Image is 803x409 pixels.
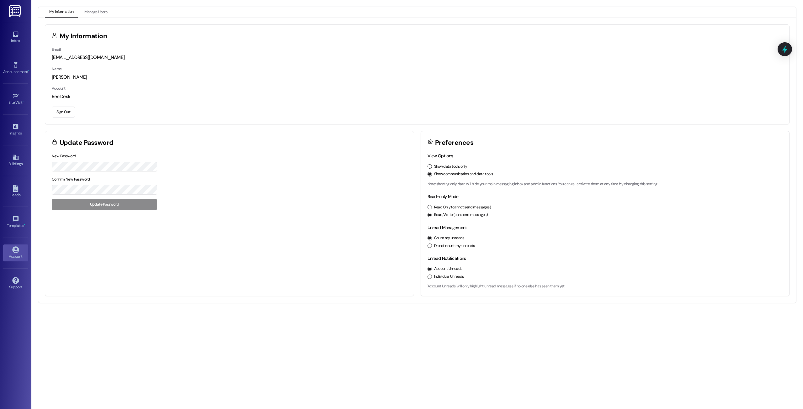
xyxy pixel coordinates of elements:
label: New Password [52,154,76,159]
span: • [24,223,25,227]
label: Read/Write (can send messages) [434,212,488,218]
a: Support [3,275,28,292]
label: Read Only (cannot send messages) [434,205,491,210]
label: Name [52,66,62,71]
button: Sign Out [52,107,75,118]
label: Read-only Mode [428,194,459,199]
a: Templates • [3,214,28,231]
a: Account [3,244,28,261]
p: 'Account Unreads' will only highlight unread messages if no one else has seen them yet. [428,284,783,289]
span: • [28,69,29,73]
button: Manage Users [80,7,112,18]
span: • [22,130,23,134]
h3: Update Password [60,139,114,146]
a: Inbox [3,29,28,46]
label: Account [52,86,66,91]
label: Confirm New Password [52,177,90,182]
label: Do not count my unreads [434,243,475,249]
button: My Information [45,7,78,18]
label: Email [52,47,61,52]
img: ResiDesk Logo [9,5,22,17]
label: View Options [428,153,453,159]
label: Show communication and data tools [434,171,493,177]
label: Account Unreads [434,266,462,272]
label: Show data tools only [434,164,467,170]
a: Insights • [3,121,28,138]
label: Count my unreads [434,235,464,241]
a: Site Visit • [3,91,28,107]
a: Leads [3,183,28,200]
div: [PERSON_NAME] [52,74,783,81]
h3: Preferences [435,139,473,146]
div: [EMAIL_ADDRESS][DOMAIN_NAME] [52,54,783,61]
a: Buildings [3,152,28,169]
div: ResiDesk [52,93,783,100]
span: • [23,99,24,104]
label: Individual Unreads [434,274,464,280]
p: Note: showing only data will hide your main messaging inbox and admin functions. You can re-activ... [428,181,783,187]
label: Unread Notifications [428,255,466,261]
h3: My Information [60,33,107,39]
label: Unread Management [428,225,467,230]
